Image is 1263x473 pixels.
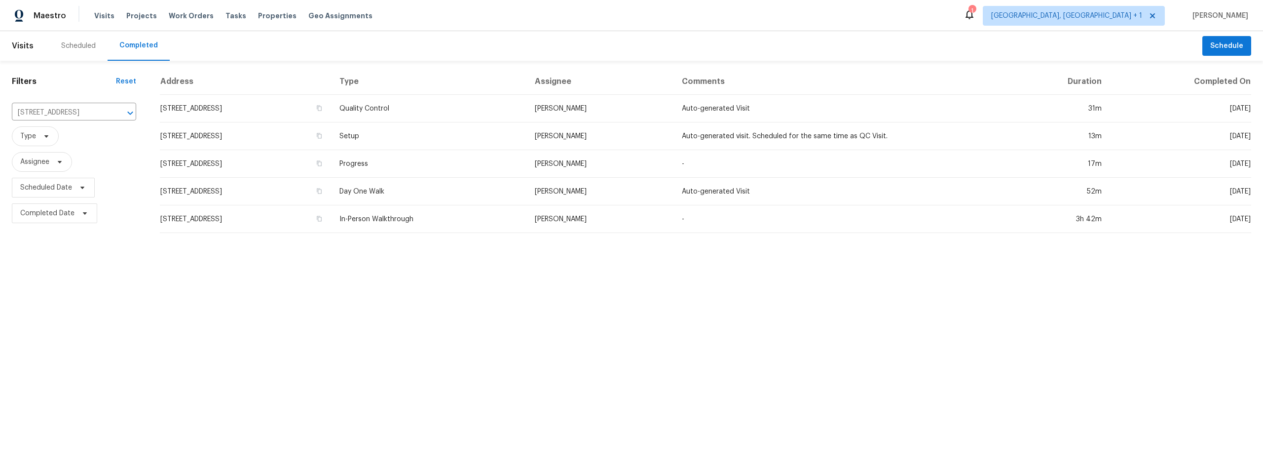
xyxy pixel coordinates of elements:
[315,131,324,140] button: Copy Address
[1001,150,1110,178] td: 17m
[527,178,674,205] td: [PERSON_NAME]
[12,77,116,86] h1: Filters
[1001,178,1110,205] td: 52m
[674,95,1002,122] td: Auto-generated Visit
[1001,95,1110,122] td: 31m
[674,205,1002,233] td: -
[315,104,324,113] button: Copy Address
[332,122,527,150] td: Setup
[968,6,975,16] div: 1
[1110,205,1251,233] td: [DATE]
[315,159,324,168] button: Copy Address
[332,150,527,178] td: Progress
[160,122,332,150] td: [STREET_ADDRESS]
[527,95,674,122] td: [PERSON_NAME]
[1110,122,1251,150] td: [DATE]
[1110,95,1251,122] td: [DATE]
[116,77,136,86] div: Reset
[258,11,297,21] span: Properties
[160,178,332,205] td: [STREET_ADDRESS]
[674,69,1002,95] th: Comments
[527,205,674,233] td: [PERSON_NAME]
[225,12,246,19] span: Tasks
[160,69,332,95] th: Address
[308,11,372,21] span: Geo Assignments
[160,205,332,233] td: [STREET_ADDRESS]
[332,205,527,233] td: In-Person Walkthrough
[119,40,158,50] div: Completed
[20,183,72,193] span: Scheduled Date
[123,106,137,120] button: Open
[1110,178,1251,205] td: [DATE]
[315,214,324,223] button: Copy Address
[1001,122,1110,150] td: 13m
[12,105,109,120] input: Search for an address...
[332,69,527,95] th: Type
[61,41,96,51] div: Scheduled
[332,178,527,205] td: Day One Walk
[20,157,49,167] span: Assignee
[20,208,74,218] span: Completed Date
[126,11,157,21] span: Projects
[527,69,674,95] th: Assignee
[674,150,1002,178] td: -
[527,122,674,150] td: [PERSON_NAME]
[1202,36,1251,56] button: Schedule
[34,11,66,21] span: Maestro
[160,150,332,178] td: [STREET_ADDRESS]
[527,150,674,178] td: [PERSON_NAME]
[674,122,1002,150] td: Auto-generated visit. Scheduled for the same time as QC Visit.
[169,11,214,21] span: Work Orders
[991,11,1142,21] span: [GEOGRAPHIC_DATA], [GEOGRAPHIC_DATA] + 1
[1110,69,1251,95] th: Completed On
[12,35,34,57] span: Visits
[1001,205,1110,233] td: 3h 42m
[1110,150,1251,178] td: [DATE]
[1210,40,1243,52] span: Schedule
[160,95,332,122] td: [STREET_ADDRESS]
[315,187,324,196] button: Copy Address
[94,11,114,21] span: Visits
[332,95,527,122] td: Quality Control
[20,131,36,141] span: Type
[1001,69,1110,95] th: Duration
[674,178,1002,205] td: Auto-generated Visit
[1189,11,1248,21] span: [PERSON_NAME]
